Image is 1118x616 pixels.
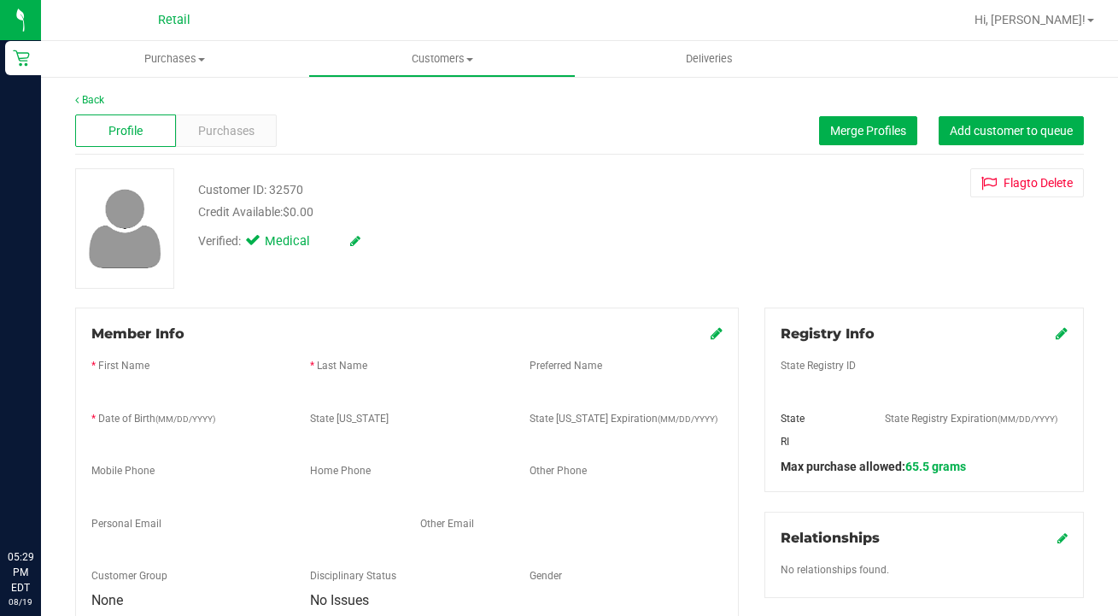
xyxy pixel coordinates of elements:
[91,592,123,608] span: None
[8,595,33,608] p: 08/19
[41,51,308,67] span: Purchases
[91,516,161,531] label: Personal Email
[75,94,104,106] a: Back
[198,232,360,251] div: Verified:
[310,463,371,478] label: Home Phone
[155,414,215,424] span: (MM/DD/YYYY)
[317,358,367,373] label: Last Name
[768,434,872,449] div: RI
[998,414,1057,424] span: (MM/DD/YYYY)
[91,463,155,478] label: Mobile Phone
[310,568,396,584] label: Disciplinary Status
[283,205,313,219] span: $0.00
[781,326,875,342] span: Registry Info
[198,122,255,140] span: Purchases
[663,51,756,67] span: Deliveries
[158,13,190,27] span: Retail
[781,530,880,546] span: Relationships
[950,124,1073,138] span: Add customer to queue
[91,568,167,584] label: Customer Group
[98,411,215,426] label: Date of Birth
[939,116,1084,145] button: Add customer to queue
[309,51,575,67] span: Customers
[308,41,576,77] a: Customers
[970,168,1084,197] button: Flagto Delete
[91,326,184,342] span: Member Info
[819,116,917,145] button: Merge Profiles
[108,122,143,140] span: Profile
[420,516,474,531] label: Other Email
[530,568,562,584] label: Gender
[781,358,856,373] label: State Registry ID
[265,232,333,251] span: Medical
[198,181,303,199] div: Customer ID: 32570
[530,463,587,478] label: Other Phone
[975,13,1086,26] span: Hi, [PERSON_NAME]!
[98,358,149,373] label: First Name
[8,549,33,595] p: 05:29 PM EDT
[905,460,966,473] span: 65.5 grams
[80,185,170,273] img: user-icon.png
[41,41,308,77] a: Purchases
[530,358,602,373] label: Preferred Name
[17,479,68,531] iframe: Resource center
[781,460,966,473] span: Max purchase allowed:
[310,592,369,608] span: No Issues
[830,124,906,138] span: Merge Profiles
[768,411,872,426] div: State
[13,50,30,67] inline-svg: Retail
[885,411,1057,426] label: State Registry Expiration
[781,562,889,578] label: No relationships found.
[198,203,690,221] div: Credit Available:
[530,411,717,426] label: State [US_STATE] Expiration
[658,414,717,424] span: (MM/DD/YYYY)
[310,411,389,426] label: State [US_STATE]
[576,41,843,77] a: Deliveries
